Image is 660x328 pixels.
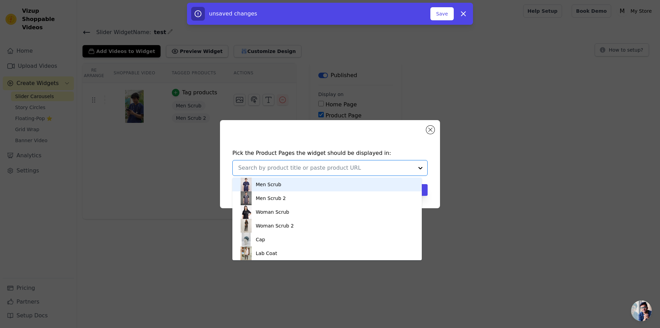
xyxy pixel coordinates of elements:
[209,10,257,17] span: unsaved changes
[631,300,652,321] a: Open chat
[239,219,253,233] img: product thumbnail
[256,236,265,243] div: Cap
[238,164,414,172] input: Search by product title or paste product URL
[426,126,434,134] button: Close modal
[239,178,253,191] img: product thumbnail
[256,181,281,188] div: Men Scrub
[430,7,454,20] button: Save
[239,205,253,219] img: product thumbnail
[256,222,294,229] div: Woman Scrub 2
[239,191,253,205] img: product thumbnail
[256,209,289,215] div: Woman Scrub
[232,149,428,157] h4: Pick the Product Pages the widget should be displayed in:
[256,195,286,202] div: Men Scrub 2
[256,250,277,257] div: Lab Coat
[239,246,253,260] img: product thumbnail
[239,233,253,246] img: product thumbnail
